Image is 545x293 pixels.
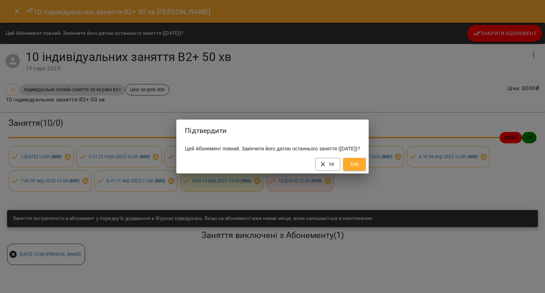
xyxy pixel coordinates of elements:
[349,160,360,168] span: Так
[321,160,335,168] span: Ні
[315,158,340,171] button: Ні
[176,142,368,155] div: Цей Абонемент повний. Закінчити його датою останнього заняття ([DATE])?
[343,158,366,171] button: Так
[185,125,360,136] h2: Підтвердити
